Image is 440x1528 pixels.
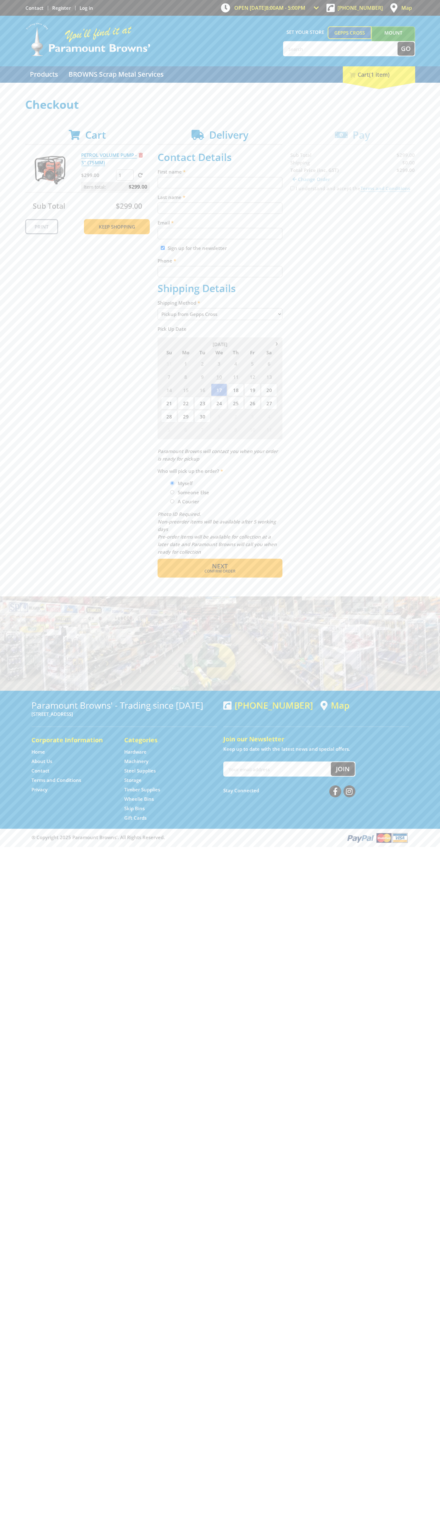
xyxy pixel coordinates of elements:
[158,282,282,294] h2: Shipping Details
[228,357,244,370] span: 4
[194,423,210,436] span: 7
[170,499,174,503] input: Please select who will pick up the order.
[158,202,282,214] input: Please enter your last name.
[158,177,282,188] input: Please enter your first name.
[161,423,177,436] span: 5
[178,410,194,423] span: 29
[80,5,93,11] a: Log in
[161,348,177,357] span: Su
[31,786,47,793] a: Go to the Privacy page
[228,410,244,423] span: 2
[343,66,415,83] div: Cart
[25,832,415,844] div: ® Copyright 2025 Paramount Browns'. All Rights Reserved.
[158,299,282,307] label: Shipping Method
[211,348,227,357] span: We
[124,736,204,745] h5: Categories
[224,762,331,776] input: Your email address
[244,397,260,409] span: 26
[116,201,142,211] span: $299.00
[31,767,49,774] a: Go to the Contact page
[223,745,409,753] p: Keep up to date with the latest news and special offers.
[228,348,244,357] span: Th
[178,370,194,383] span: 8
[31,758,52,765] a: Go to the About Us page
[158,325,282,333] label: Pick Up Date
[211,410,227,423] span: 1
[398,42,415,56] button: Go
[31,736,112,745] h5: Corporate Information
[81,152,137,166] a: PETROL VOLUME PUMP - 3" (75MM)
[158,308,282,320] select: Please select a shipping method.
[194,348,210,357] span: Tu
[158,219,282,226] label: Email
[194,410,210,423] span: 30
[211,384,227,396] span: 17
[223,783,355,798] div: Stay Connected
[244,348,260,357] span: Fr
[158,168,282,175] label: First name
[261,410,277,423] span: 4
[175,487,211,498] label: Someone Else
[228,384,244,396] span: 18
[33,201,65,211] span: Sub Total
[31,151,69,189] img: PETROL VOLUME PUMP - 3" (75MM)
[211,423,227,436] span: 8
[158,448,278,462] em: Paramount Browns will contact you when your order is ready for pickup
[124,805,145,812] a: Go to the Skip Bins page
[161,410,177,423] span: 28
[124,796,154,802] a: Go to the Wheelie Bins page
[158,511,277,555] em: Photo ID Required. Non-preorder items will be available after 5 working days Pre-order items will...
[244,410,260,423] span: 3
[31,749,45,755] a: Go to the Home page
[124,777,142,783] a: Go to the Storage page
[178,423,194,436] span: 6
[223,735,409,744] h5: Join our Newsletter
[261,348,277,357] span: Sa
[244,384,260,396] span: 19
[31,777,81,783] a: Go to the Terms and Conditions page
[158,228,282,239] input: Please enter your email address.
[261,370,277,383] span: 13
[158,257,282,264] label: Phone
[161,357,177,370] span: 31
[158,266,282,277] input: Please enter your telephone number.
[213,341,227,347] span: [DATE]
[211,370,227,383] span: 10
[175,478,195,489] label: Myself
[171,569,269,573] span: Confirm order
[161,370,177,383] span: 7
[31,700,217,710] h3: Paramount Browns' - Trading since [DATE]
[194,370,210,383] span: 9
[194,397,210,409] span: 23
[25,98,415,111] h1: Checkout
[31,710,217,718] p: [STREET_ADDRESS]
[261,423,277,436] span: 11
[244,357,260,370] span: 5
[81,171,115,179] p: $299.00
[244,370,260,383] span: 12
[85,128,106,141] span: Cart
[228,370,244,383] span: 11
[124,786,160,793] a: Go to the Timber Supplies page
[194,357,210,370] span: 2
[170,490,174,494] input: Please select who will pick up the order.
[84,219,150,234] a: Keep Shopping
[194,384,210,396] span: 16
[211,397,227,409] span: 24
[178,384,194,396] span: 15
[371,26,415,50] a: Mount [PERSON_NAME]
[228,397,244,409] span: 25
[369,71,390,78] span: (1 item)
[320,700,349,711] a: View a map of Gepps Cross location
[283,26,328,38] span: Set your store
[209,128,248,141] span: Delivery
[158,151,282,163] h2: Contact Details
[161,397,177,409] span: 21
[64,66,168,83] a: Go to the BROWNS Scrap Metal Services page
[261,397,277,409] span: 27
[261,384,277,396] span: 20
[234,4,305,11] span: OPEN [DATE]
[139,152,143,158] a: Remove from cart
[244,423,260,436] span: 10
[81,182,150,191] p: Item total:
